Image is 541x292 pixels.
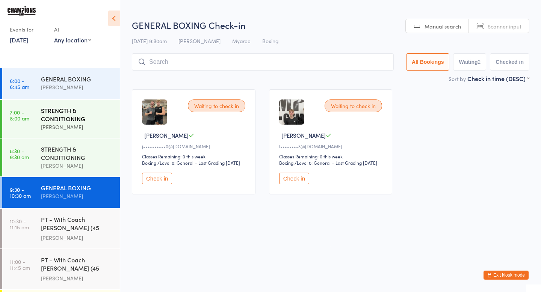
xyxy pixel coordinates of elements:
[2,177,120,208] a: 9:30 -10:30 amGENERAL BOXING[PERSON_NAME]
[41,106,113,123] div: STRENGTH & CONDITIONING
[279,173,309,184] button: Check in
[10,109,29,121] time: 7:00 - 8:00 am
[232,37,251,45] span: Myaree
[425,23,461,30] span: Manual search
[10,187,31,199] time: 9:30 - 10:30 am
[484,271,529,280] button: Exit kiosk mode
[10,148,29,160] time: 8:30 - 9:30 am
[54,36,91,44] div: Any location
[2,138,120,176] a: 8:30 -9:30 amSTRENGTH & CONDITIONING[PERSON_NAME]
[279,160,293,166] div: Boxing
[467,74,529,83] div: Check in time (DESC)
[41,274,113,283] div: [PERSON_NAME]
[142,99,167,125] img: image1736326091.png
[41,161,113,170] div: [PERSON_NAME]
[2,249,120,289] a: 11:00 -11:45 amPT - With Coach [PERSON_NAME] (45 minutes)[PERSON_NAME]
[142,173,172,184] button: Check in
[10,218,29,230] time: 10:30 - 11:15 am
[490,53,529,71] button: Checked in
[54,23,91,36] div: At
[41,215,113,233] div: PT - With Coach [PERSON_NAME] (45 minutes)
[132,53,394,71] input: Search
[2,100,120,138] a: 7:00 -8:00 amSTRENGTH & CONDITIONING[PERSON_NAME]
[142,160,156,166] div: Boxing
[178,37,221,45] span: [PERSON_NAME]
[188,99,245,112] div: Waiting to check in
[262,37,279,45] span: Boxing
[41,256,113,274] div: PT - With Coach [PERSON_NAME] (45 minutes)
[279,99,304,125] img: image1750124060.png
[41,123,113,131] div: [PERSON_NAME]
[132,19,529,31] h2: GENERAL BOXING Check-in
[144,131,189,139] span: [PERSON_NAME]
[41,83,113,92] div: [PERSON_NAME]
[41,233,113,242] div: [PERSON_NAME]
[41,184,113,192] div: GENERAL BOXING
[279,153,385,160] div: Classes Remaining: 0 this week
[406,53,450,71] button: All Bookings
[41,145,113,161] div: STRENGTH & CONDITIONING
[281,131,326,139] span: [PERSON_NAME]
[453,53,486,71] button: Waiting2
[449,75,466,83] label: Sort by
[10,36,28,44] a: [DATE]
[142,143,248,149] div: j••••••••••0@[DOMAIN_NAME]
[325,99,382,112] div: Waiting to check in
[41,75,113,83] div: GENERAL BOXING
[10,78,29,90] time: 6:00 - 6:45 am
[132,37,167,45] span: [DATE] 9:30am
[10,23,47,36] div: Events for
[2,209,120,248] a: 10:30 -11:15 amPT - With Coach [PERSON_NAME] (45 minutes)[PERSON_NAME]
[295,160,377,166] span: / Level 0: General – Last Grading [DATE]
[2,68,120,99] a: 6:00 -6:45 amGENERAL BOXING[PERSON_NAME]
[142,153,248,160] div: Classes Remaining: 0 this week
[279,143,385,149] div: l••••••••3@[DOMAIN_NAME]
[41,192,113,200] div: [PERSON_NAME]
[157,160,240,166] span: / Level 0: General – Last Grading [DATE]
[8,6,36,16] img: Champions Gym Myaree
[10,259,30,271] time: 11:00 - 11:45 am
[478,59,481,65] div: 2
[488,23,521,30] span: Scanner input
